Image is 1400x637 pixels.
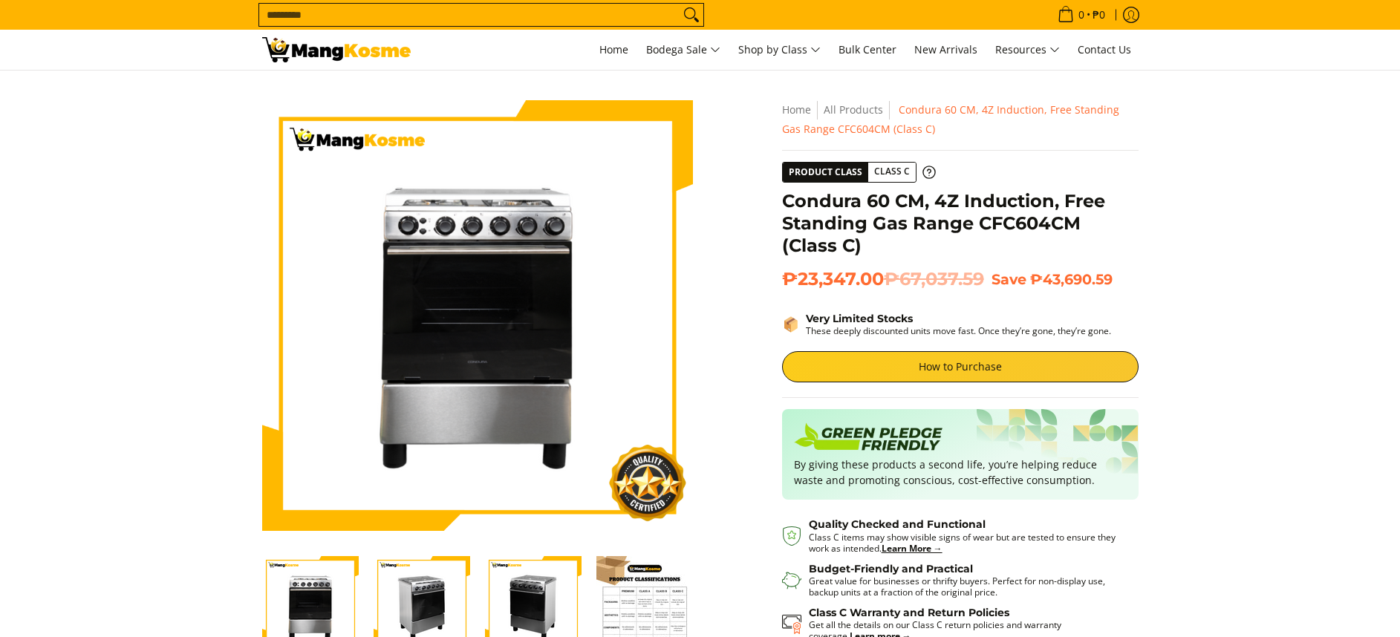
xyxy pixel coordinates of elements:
span: New Arrivals [914,42,977,56]
h1: Condura 60 CM, 4Z Induction, Free Standing Gas Range CFC604CM (Class C) [782,190,1139,257]
span: ₱43,690.59 [1030,270,1113,288]
p: Great value for businesses or thrifty buyers. Perfect for non-display use, backup units at a frac... [809,575,1124,598]
span: Home [599,42,628,56]
a: Contact Us [1070,30,1139,70]
span: Product Class [783,163,868,182]
p: Class C items may show visible signs of wear but are tested to ensure they work as intended. [809,532,1124,554]
span: Save [992,270,1026,288]
span: Condura 60 CM, 4Z Induction, Free Standing Gas Range CFC604CM (Class C) [782,102,1119,136]
span: ₱23,347.00 [782,268,984,290]
a: Shop by Class [731,30,828,70]
strong: Quality Checked and Functional [809,517,986,531]
span: 0 [1076,10,1087,20]
span: Resources [995,41,1060,59]
a: How to Purchase [782,351,1139,382]
span: • [1053,7,1110,23]
a: Home [782,102,811,117]
del: ₱67,037.59 [884,268,984,290]
strong: Class C Warranty and Return Policies [809,606,1009,619]
strong: Very Limited Stocks [806,312,913,325]
p: By giving these products a second life, you’re helping reduce waste and promoting conscious, cost... [794,457,1127,488]
a: All Products [824,102,883,117]
a: Learn More → [882,542,942,555]
img: Condura 60 CM, 4Z Induction, Free Standing Gas Range CFC604CM (Class C) [262,100,693,531]
span: Bodega Sale [646,41,720,59]
a: Bulk Center [831,30,904,70]
nav: Main Menu [426,30,1139,70]
span: Contact Us [1078,42,1131,56]
span: Class C [868,163,916,181]
img: Condura Free Standing Cooker Induction 60CM l Mang Kosme [262,37,411,62]
p: These deeply discounted units move fast. Once they’re gone, they’re gone. [806,325,1111,336]
a: Bodega Sale [639,30,728,70]
span: Bulk Center [839,42,896,56]
span: ₱0 [1090,10,1107,20]
span: Shop by Class [738,41,821,59]
nav: Breadcrumbs [782,100,1139,139]
a: Resources [988,30,1067,70]
img: Badge sustainability green pledge friendly [794,421,942,457]
a: Home [592,30,636,70]
strong: Budget-Friendly and Practical [809,562,973,575]
a: New Arrivals [907,30,985,70]
a: Product Class Class C [782,162,936,183]
button: Search [680,4,703,26]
